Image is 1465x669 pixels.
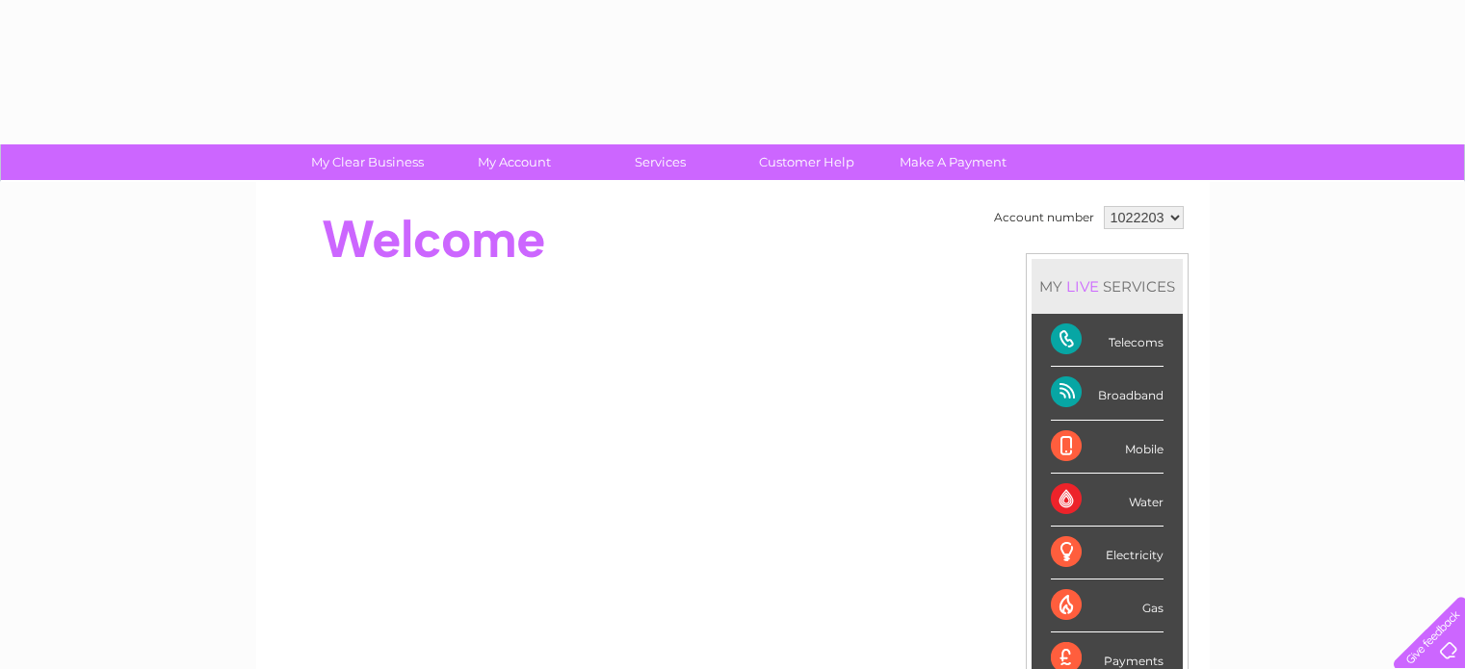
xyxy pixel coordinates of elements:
div: MY SERVICES [1032,259,1183,314]
div: Mobile [1051,421,1164,474]
a: My Account [434,144,593,180]
div: Electricity [1051,527,1164,579]
div: Broadband [1051,367,1164,420]
td: Account number [989,201,1099,234]
a: Customer Help [727,144,886,180]
a: Services [581,144,740,180]
a: Make A Payment [874,144,1033,180]
div: Telecoms [1051,314,1164,367]
div: Water [1051,474,1164,527]
div: Gas [1051,579,1164,632]
div: LIVE [1062,277,1103,296]
a: My Clear Business [288,144,447,180]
